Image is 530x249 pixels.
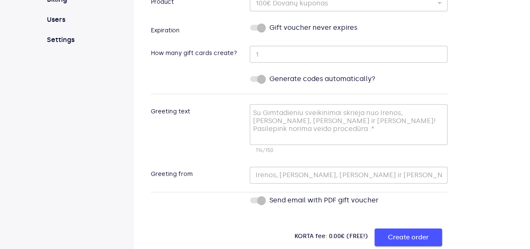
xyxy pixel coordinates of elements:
span: Create order [388,232,429,243]
textarea: Su Gimtadieniu sveikinimai skrieja nuo Irenos, [PERSON_NAME], [PERSON_NAME] ir [PERSON_NAME]! Pas... [253,109,442,141]
label: Greeting text [151,101,190,116]
span: KORTA fee: 0.00€ (FREE!) [295,233,375,240]
a: Settings [45,35,106,45]
a: Users [45,15,106,25]
span: Generate codes automatically? [269,74,375,84]
p: 114/150 [256,147,442,155]
span: Gift voucher never expires [269,23,357,33]
button: Create order [375,228,442,246]
label: Expiration [151,20,180,35]
label: Greeting from [151,170,193,178]
label: How many gift cards create? [151,49,237,58]
span: Send email with PDF gift voucher [269,195,378,205]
